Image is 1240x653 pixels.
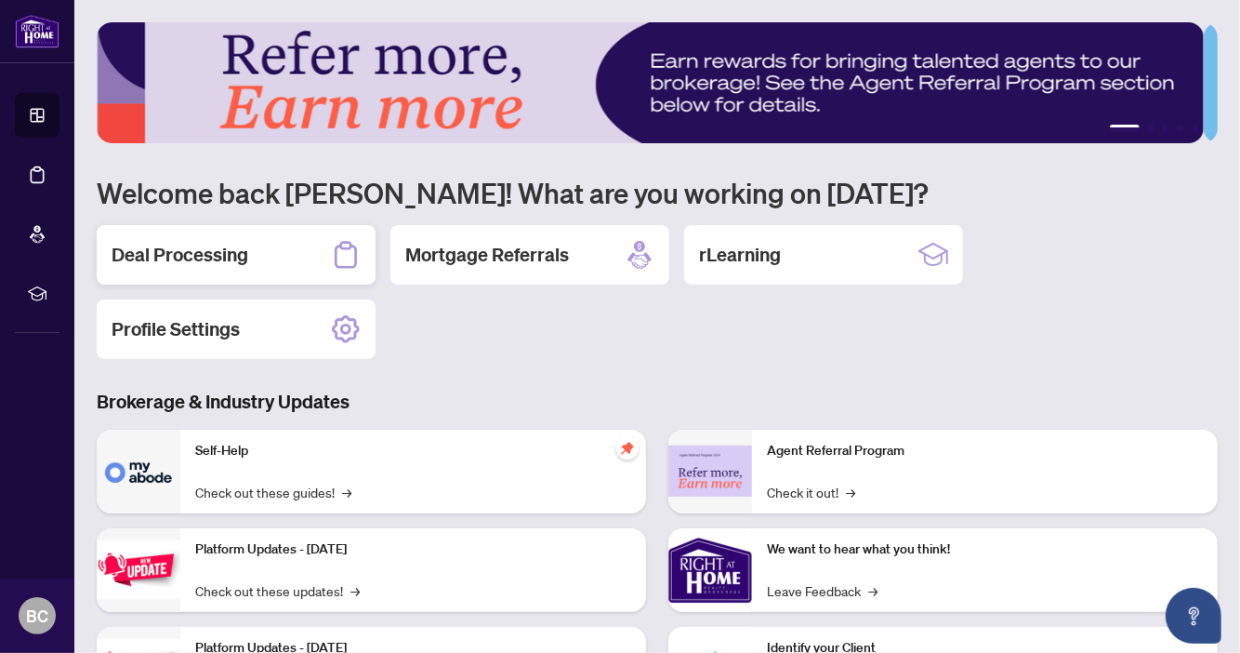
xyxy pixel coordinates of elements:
p: Self-Help [195,441,631,461]
img: logo [15,14,59,48]
button: 3 [1162,125,1169,132]
h2: Mortgage Referrals [405,242,569,268]
h2: Deal Processing [112,242,248,268]
button: 1 [1110,125,1140,132]
p: We want to hear what you think! [767,540,1203,560]
button: 5 [1192,125,1199,132]
img: Platform Updates - July 21, 2025 [97,540,180,599]
img: Slide 0 [97,22,1204,143]
h3: Brokerage & Industry Updates [97,389,1218,415]
span: → [868,580,877,601]
button: Open asap [1166,588,1221,644]
img: We want to hear what you think! [668,528,752,612]
a: Check out these guides!→ [195,482,351,502]
a: Check out these updates!→ [195,580,360,601]
span: → [846,482,855,502]
h1: Welcome back [PERSON_NAME]! What are you working on [DATE]? [97,175,1218,210]
button: 4 [1177,125,1184,132]
a: Leave Feedback→ [767,580,877,601]
img: Self-Help [97,430,180,513]
span: BC [26,603,48,629]
span: → [342,482,351,502]
span: → [350,580,360,601]
a: Check it out!→ [767,482,855,502]
h2: rLearning [699,242,781,268]
span: pushpin [616,437,639,460]
img: Agent Referral Program [668,446,752,497]
h2: Profile Settings [112,316,240,342]
button: 2 [1147,125,1154,132]
p: Platform Updates - [DATE] [195,540,631,560]
p: Agent Referral Program [767,441,1203,461]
